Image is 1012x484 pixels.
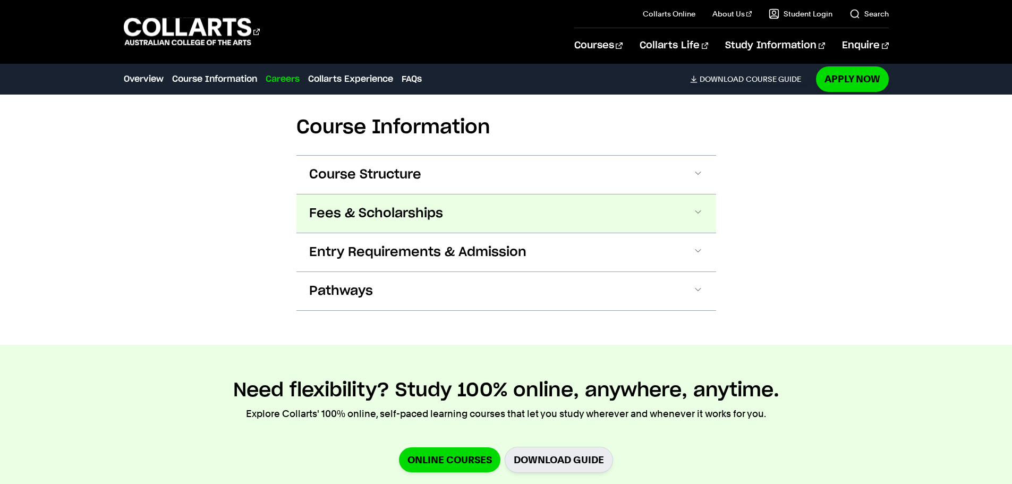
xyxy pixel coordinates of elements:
[308,73,393,86] a: Collarts Experience
[309,283,373,300] span: Pathways
[124,73,164,86] a: Overview
[309,205,443,222] span: Fees & Scholarships
[643,9,695,19] a: Collarts Online
[700,74,744,84] span: Download
[399,447,500,472] a: Online Courses
[296,116,716,139] h2: Course Information
[640,28,708,63] a: Collarts Life
[296,272,716,310] button: Pathways
[266,73,300,86] a: Careers
[690,74,810,84] a: DownloadCourse Guide
[505,447,613,473] a: Download Guide
[172,73,257,86] a: Course Information
[233,379,779,402] h2: Need flexibility? Study 100% online, anywhere, anytime.
[124,16,260,47] div: Go to homepage
[296,156,716,194] button: Course Structure
[296,194,716,233] button: Fees & Scholarships
[574,28,623,63] a: Courses
[309,166,421,183] span: Course Structure
[816,66,889,91] a: Apply Now
[842,28,888,63] a: Enquire
[296,233,716,271] button: Entry Requirements & Admission
[402,73,422,86] a: FAQs
[725,28,825,63] a: Study Information
[712,9,752,19] a: About Us
[769,9,832,19] a: Student Login
[849,9,889,19] a: Search
[246,406,766,421] p: Explore Collarts' 100% online, self-paced learning courses that let you study wherever and whenev...
[309,244,526,261] span: Entry Requirements & Admission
